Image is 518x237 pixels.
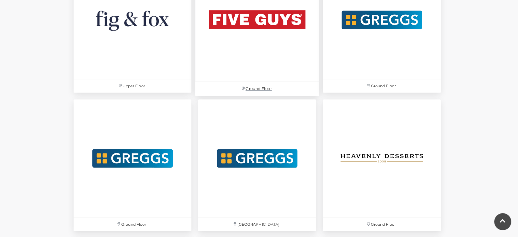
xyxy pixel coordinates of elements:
[70,96,195,235] a: Ground Floor
[198,218,316,231] p: [GEOGRAPHIC_DATA]
[319,96,444,235] a: Ground Floor
[195,96,319,235] a: [GEOGRAPHIC_DATA]
[195,82,319,96] p: Ground Floor
[74,79,191,93] p: Upper Floor
[323,218,441,231] p: Ground Floor
[323,79,441,93] p: Ground Floor
[74,218,191,231] p: Ground Floor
